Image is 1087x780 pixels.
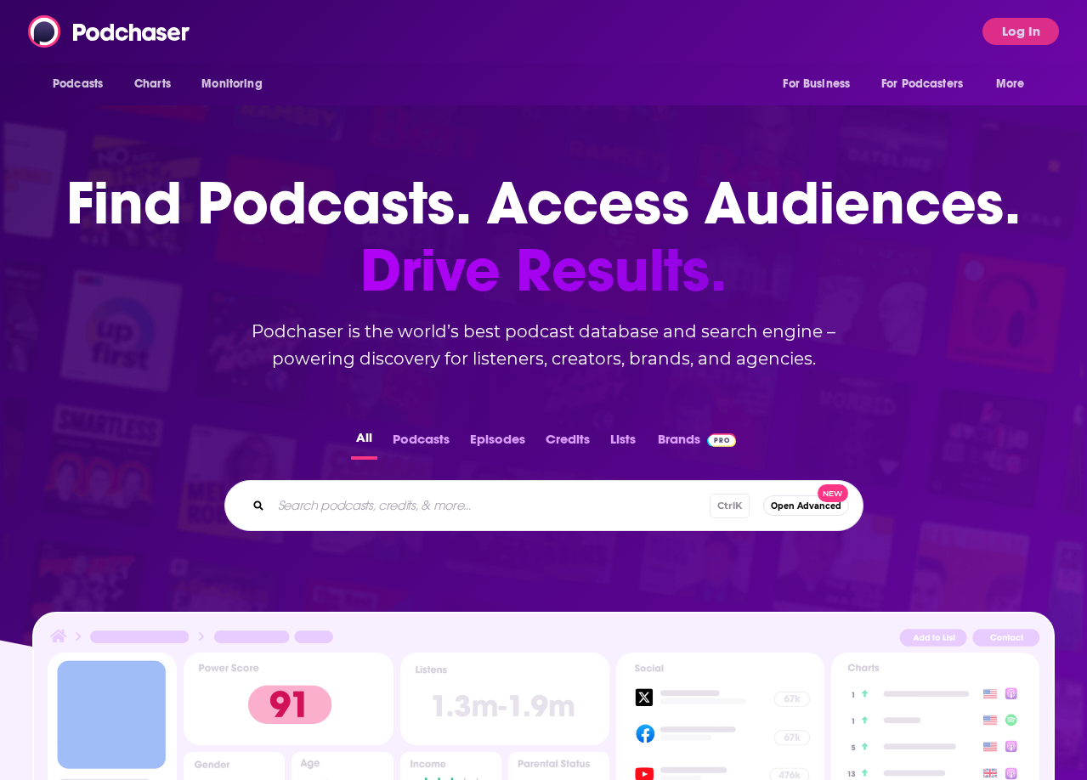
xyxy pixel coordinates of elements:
img: Podchaser Pro [707,433,737,447]
button: Open AdvancedNew [763,495,849,516]
button: All [351,427,377,460]
button: open menu [984,68,1046,100]
button: Lists [605,427,641,460]
span: More [996,72,1025,96]
span: Charts [134,72,171,96]
span: Ctrl K [710,494,750,518]
a: BrandsPodchaser Pro [658,427,737,460]
span: For Business [783,72,850,96]
button: Podcasts [388,427,455,460]
span: New [818,484,848,502]
img: Podcast Insights Header [48,627,1039,653]
a: Charts [123,68,181,100]
button: Episodes [465,427,530,460]
button: open menu [771,68,871,100]
span: For Podcasters [881,72,963,96]
span: Open Advanced [771,501,841,511]
button: Credits [541,427,595,460]
div: Search podcasts, credits, & more... [224,480,863,531]
button: open menu [41,68,125,100]
button: open menu [870,68,988,100]
h1: Find Podcasts. Access Audiences. [66,170,1021,304]
img: Podcast Insights Power score [184,653,393,744]
img: Podcast Insights Listens [400,653,610,744]
img: Podchaser - Follow, Share and Rate Podcasts [28,15,191,48]
h2: Podchaser is the world’s best podcast database and search engine – powering discovery for listene... [204,318,884,372]
span: Monitoring [201,72,262,96]
span: Podcasts [53,72,103,96]
span: Drive Results. [66,237,1021,304]
button: open menu [190,68,284,100]
button: Log In [982,18,1059,45]
input: Search podcasts, credits, & more... [271,492,710,519]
